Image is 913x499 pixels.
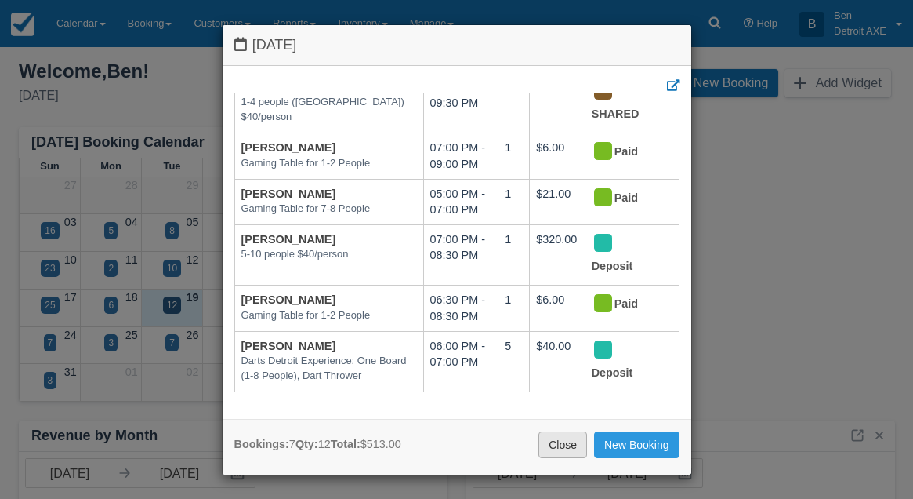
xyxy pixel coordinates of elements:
td: $21.00 [530,179,585,224]
td: 08:00 PM - 09:30 PM [423,72,498,133]
td: 1 [498,179,530,224]
td: $40.00 [530,72,585,133]
div: 7 12 $513.00 [234,436,401,453]
div: Deposit [592,231,659,279]
td: 1 [498,286,530,331]
em: 5-10 people $40/person [241,247,417,262]
td: 07:00 PM - 08:30 PM [423,224,498,286]
td: 1 [498,133,530,179]
div: SHARED [592,79,659,127]
a: [PERSON_NAME] [241,81,336,93]
td: 5 [498,331,530,392]
td: 06:00 PM - 07:00 PM [423,331,498,392]
em: Darts Detroit Experience: One Board (1-8 People), Dart Thrower [241,354,417,383]
em: Gaming Table for 7-8 People [241,202,417,217]
td: $6.00 [530,286,585,331]
strong: Bookings: [234,438,289,450]
div: Paid [592,186,659,211]
a: [PERSON_NAME] [241,188,336,200]
td: 1 [498,72,530,133]
a: [PERSON_NAME] [241,141,336,154]
td: 05:00 PM - 07:00 PM [423,179,498,224]
div: Deposit [592,338,659,386]
td: 06:30 PM - 08:30 PM [423,286,498,331]
td: $320.00 [530,224,585,286]
strong: Qty: [295,438,318,450]
div: Paid [592,292,659,317]
a: [PERSON_NAME] [241,340,336,352]
a: [PERSON_NAME] [241,293,336,306]
em: Gaming Table for 1-2 People [241,156,417,171]
h4: [DATE] [234,37,679,53]
td: $40.00 [530,331,585,392]
a: New Booking [594,432,679,458]
td: 1 [498,224,530,286]
td: $6.00 [530,133,585,179]
a: Close [538,432,587,458]
strong: Total: [331,438,360,450]
div: Paid [592,140,659,165]
td: 07:00 PM - 09:00 PM [423,133,498,179]
em: 1-4 people ([GEOGRAPHIC_DATA]) $40/person [241,95,417,124]
em: Gaming Table for 1-2 People [241,308,417,323]
a: [PERSON_NAME] [241,233,336,246]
